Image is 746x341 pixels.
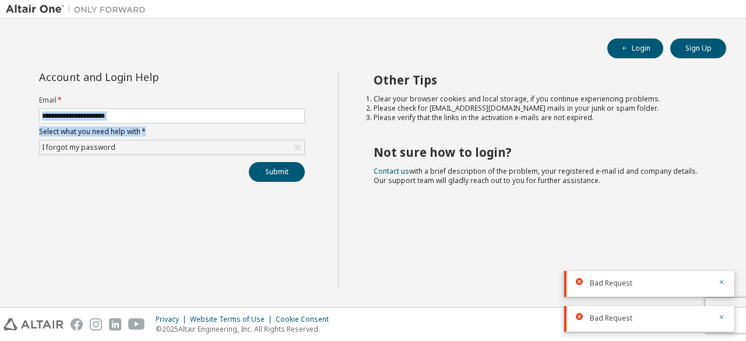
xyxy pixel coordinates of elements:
[39,127,305,136] label: Select what you need help with
[670,38,726,58] button: Sign Up
[374,166,409,176] a: Contact us
[71,318,83,331] img: facebook.svg
[3,318,64,331] img: altair_logo.svg
[374,145,706,160] h2: Not sure how to login?
[109,318,121,331] img: linkedin.svg
[590,314,632,323] span: Bad Request
[156,315,190,324] div: Privacy
[276,315,336,324] div: Cookie Consent
[374,113,706,122] li: Please verify that the links in the activation e-mails are not expired.
[39,96,305,105] label: Email
[6,3,152,15] img: Altair One
[374,166,698,185] span: with a brief description of the problem, your registered e-mail id and company details. Our suppo...
[374,72,706,87] h2: Other Tips
[128,318,145,331] img: youtube.svg
[374,104,706,113] li: Please check for [EMAIL_ADDRESS][DOMAIN_NAME] mails in your junk or spam folder.
[190,315,276,324] div: Website Terms of Use
[39,72,252,82] div: Account and Login Help
[40,140,304,154] div: I forgot my password
[156,324,336,334] p: © 2025 Altair Engineering, Inc. All Rights Reserved.
[90,318,102,331] img: instagram.svg
[40,141,117,154] div: I forgot my password
[374,94,706,104] li: Clear your browser cookies and local storage, if you continue experiencing problems.
[590,279,632,288] span: Bad Request
[249,162,305,182] button: Submit
[607,38,663,58] button: Login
